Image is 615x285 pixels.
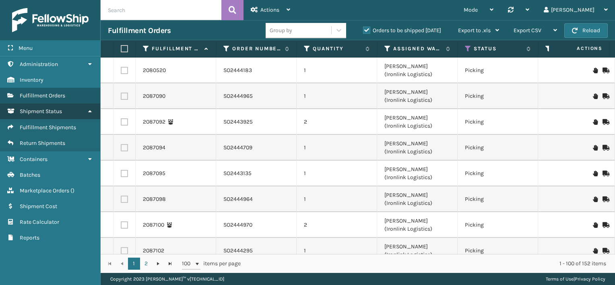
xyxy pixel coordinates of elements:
[377,161,458,186] td: [PERSON_NAME] (Ironlink Logistics)
[223,195,253,203] a: SO2444964
[143,169,165,178] a: 2087095
[546,276,574,282] a: Terms of Use
[564,23,608,38] button: Reload
[20,108,62,115] span: Shipment Status
[143,221,164,229] a: 2087100
[377,58,458,83] td: [PERSON_NAME] (Ironlink Logistics)
[143,144,165,152] a: 2087094
[182,258,241,270] span: items per page
[128,258,140,270] a: 1
[458,58,538,83] td: Picking
[20,219,59,225] span: Rate Calculator
[297,109,377,135] td: 2
[20,234,39,241] span: Reports
[546,273,605,285] div: |
[223,66,252,74] a: SO2444183
[12,8,89,32] img: logo
[377,83,458,109] td: [PERSON_NAME] (Ironlink Logistics)
[223,92,253,100] a: SO2444965
[297,186,377,212] td: 1
[260,6,279,13] span: Actions
[377,212,458,238] td: [PERSON_NAME] (Ironlink Logistics)
[232,45,281,52] label: Order Number
[20,124,76,131] span: Fulfillment Shipments
[603,196,607,202] i: Mark as Shipped
[297,212,377,238] td: 2
[603,171,607,176] i: Mark as Shipped
[474,45,522,52] label: Status
[297,135,377,161] td: 1
[297,161,377,186] td: 1
[20,187,69,194] span: Marketplace Orders
[458,83,538,109] td: Picking
[20,203,57,210] span: Shipment Cost
[593,119,598,125] i: On Hold
[70,187,74,194] span: ( )
[363,27,441,34] label: Orders to be shipped [DATE]
[223,144,252,152] a: SO2444709
[458,212,538,238] td: Picking
[223,169,252,178] a: SO2443135
[20,171,40,178] span: Batches
[223,118,253,126] a: SO2443925
[393,45,442,52] label: Assigned Warehouse
[143,92,165,100] a: 2087090
[143,195,166,203] a: 2087098
[140,258,152,270] a: 2
[458,238,538,264] td: Picking
[603,145,607,151] i: Mark as Shipped
[603,68,607,73] i: Mark as Shipped
[20,140,65,147] span: Return Shipments
[514,27,541,34] span: Export CSV
[297,238,377,264] td: 1
[20,76,43,83] span: Inventory
[19,45,33,52] span: Menu
[603,248,607,254] i: Mark as Shipped
[270,26,292,35] div: Group by
[152,45,200,52] label: Fulfillment Order Id
[458,161,538,186] td: Picking
[297,83,377,109] td: 1
[593,68,598,73] i: On Hold
[297,58,377,83] td: 1
[603,93,607,99] i: Mark as Shipped
[20,92,65,99] span: Fulfillment Orders
[108,26,171,35] h3: Fulfillment Orders
[593,196,598,202] i: On Hold
[458,27,491,34] span: Export to .xls
[152,258,164,270] a: Go to the next page
[377,109,458,135] td: [PERSON_NAME] (Ironlink Logistics)
[458,109,538,135] td: Picking
[593,222,598,228] i: On Hold
[593,248,598,254] i: On Hold
[164,258,176,270] a: Go to the last page
[377,186,458,212] td: [PERSON_NAME] (Ironlink Logistics)
[603,119,607,125] i: Mark as Shipped
[313,45,361,52] label: Quantity
[155,260,161,267] span: Go to the next page
[223,221,252,229] a: SO2444970
[603,222,607,228] i: Mark as Shipped
[143,118,165,126] a: 2087092
[464,6,478,13] span: Mode
[143,247,164,255] a: 2087102
[182,260,194,268] span: 100
[377,238,458,264] td: [PERSON_NAME] (Ironlink Logistics)
[458,186,538,212] td: Picking
[593,93,598,99] i: On Hold
[143,66,166,74] a: 2080520
[20,61,58,68] span: Administration
[252,260,606,268] div: 1 - 100 of 152 items
[551,42,607,55] span: Actions
[458,135,538,161] td: Picking
[575,276,605,282] a: Privacy Policy
[593,171,598,176] i: On Hold
[167,260,173,267] span: Go to the last page
[20,156,47,163] span: Containers
[593,145,598,151] i: On Hold
[110,273,224,285] p: Copyright 2023 [PERSON_NAME]™ v [TECHNICAL_ID]
[223,247,253,255] a: SO2444295
[377,135,458,161] td: [PERSON_NAME] (Ironlink Logistics)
